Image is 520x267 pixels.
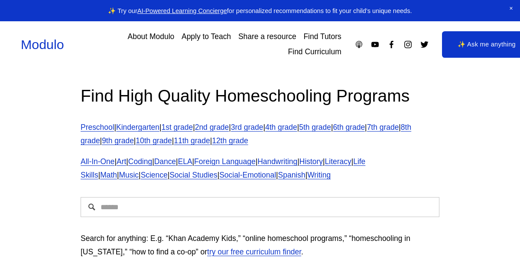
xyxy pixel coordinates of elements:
[137,7,227,14] a: AI-Powered Learning Concierge
[81,123,114,132] a: Preschool
[303,29,341,44] a: Find Tutors
[307,171,331,179] a: Writing
[238,29,296,44] a: Share a resource
[100,171,117,179] a: Math
[141,171,168,179] a: Science
[387,40,396,49] a: Facebook
[299,157,323,166] a: History
[154,157,176,166] a: Dance
[161,123,193,132] a: 1st grade
[116,123,159,132] a: Kindergarten
[117,157,126,166] a: Art
[333,123,365,132] a: 6th grade
[194,157,256,166] a: Foreign Language
[102,136,134,145] a: 9th grade
[128,29,175,44] a: About Modulo
[136,136,172,145] a: 10th grade
[299,123,331,132] a: 5th grade
[354,40,364,49] a: Apple Podcasts
[370,40,380,49] a: YouTube
[325,157,351,166] a: Literacy
[212,136,248,145] a: 12th grade
[21,37,64,52] a: Modulo
[178,157,192,166] a: ELA
[81,121,439,148] p: | | | | | | | | | | | | |
[265,123,297,132] a: 4th grade
[231,123,263,132] a: 3rd grade
[367,123,399,132] a: 7th grade
[257,157,297,166] a: Handwriting
[288,44,341,59] a: Find Curriculum
[403,40,413,49] a: Instagram
[81,197,439,217] input: Search
[81,155,439,182] p: | | | | | | | | | | | | | | | |
[81,85,439,107] h2: Find High Quality Homeschooling Programs
[169,171,218,179] a: Social Studies
[207,247,301,256] a: try our free curriculum finder
[81,157,115,166] a: All-In-One
[420,40,429,49] a: Twitter
[119,171,139,179] a: Music
[219,171,276,179] a: Social-Emotional
[195,123,229,132] a: 2nd grade
[128,157,152,166] a: Coding
[174,136,210,145] a: 11th grade
[278,171,305,179] a: Spanish
[182,29,231,44] a: Apply to Teach
[81,232,439,259] p: Search for anything: E.g. “Khan Academy Kids,” “online homeschool programs,” “homeschooling in [U...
